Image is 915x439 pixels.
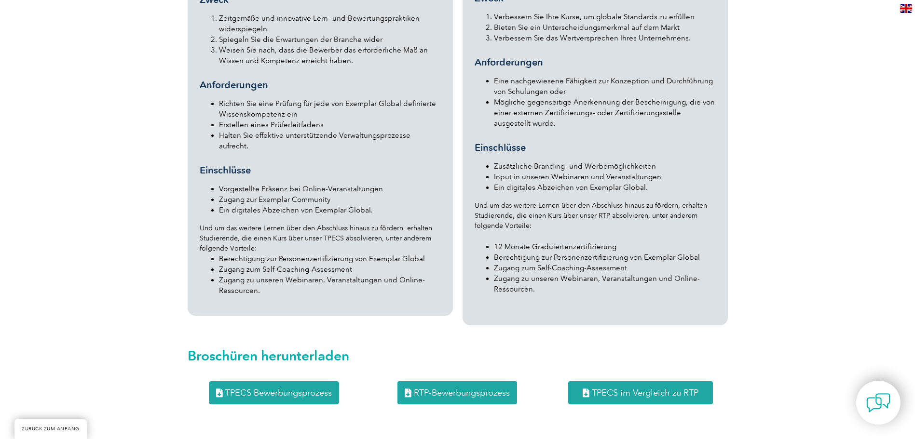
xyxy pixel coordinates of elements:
[219,120,441,130] li: Erstellen eines Prüferleitfadens
[219,98,441,120] li: Richten Sie eine Prüfung für jede von Exemplar Global definierte Wissenskompetenz ein
[475,142,716,154] h3: Einschlüsse
[219,253,441,264] li: Berechtigung zur Personenzertifizierung von Exemplar Global
[494,182,716,193] li: Ein digitales Abzeichen von Exemplar Global.
[475,201,707,230] font: Und um das weitere Lernen über den Abschluss hinaus zu fördern, erhalten Studierende, die einen K...
[494,252,716,263] li: Berechtigung zur Personenzertifizierung von Exemplar Global
[397,381,517,404] a: RTP-Bewerbungsprozess
[219,184,441,194] li: Vorgestellte Präsenz bei Online-Veranstaltungen
[568,381,713,404] a: TPECS im Vergleich zu RTP
[900,4,912,13] img: en
[225,388,332,397] span: TPECS Bewerbungsprozess
[219,34,441,45] li: Spiegeln Sie die Erwartungen der Branche wider
[219,205,441,215] li: Ein digitales Abzeichen von Exemplar Global.
[475,56,716,68] h3: Anforderungen
[494,33,716,43] li: Verbessern Sie das Wertversprechen Ihres Unternehmens.
[494,263,716,273] li: Zugang zum Self-Coaching-Assessment
[494,97,716,129] li: Mögliche gegenseitige Anerkennung der Bescheinigung, die von einer externen Zertifizierungs- oder...
[209,381,339,404] a: TPECS Bewerbungsprozess
[219,130,441,151] li: Halten Sie effektive unterstützende Verwaltungsprozesse aufrecht.
[866,391,890,415] img: contact-chat.png
[219,13,441,34] li: Zeitgemäße und innovative Lern- und Bewertungspraktiken widerspiegeln
[219,45,441,66] li: Weisen Sie nach, dass die Bewerber das erforderliche Maß an Wissen und Kompetenz erreicht haben.
[188,348,728,363] h2: Broschüren herunterladen
[494,76,716,97] li: Eine nachgewiesene Fähigkeit zur Konzeption und Durchführung von Schulungen oder
[219,275,441,296] li: Zugang zu unseren Webinaren, Veranstaltungen und Online-Ressourcen.
[494,172,716,182] li: Input in unseren Webinaren und Veranstaltungen
[200,164,441,176] h3: Einschlüsse
[414,388,510,397] span: RTP-Bewerbungsprozess
[14,419,87,439] a: ZURÜCK ZUM ANFANG
[494,161,716,172] li: Zusätzliche Branding- und Werbemöglichkeiten
[494,241,716,252] li: 12 Monate Graduiertenzertifizierung
[219,264,441,275] li: Zugang zum Self-Coaching-Assessment
[494,22,716,33] li: Bieten Sie ein Unterscheidungsmerkmal auf dem Markt
[200,79,441,91] h3: Anforderungen
[494,12,716,22] li: Verbessern Sie Ihre Kurse, um globale Standards zu erfüllen
[200,224,432,253] font: Und um das weitere Lernen über den Abschluss hinaus zu fördern, erhalten Studierende, die einen K...
[219,194,441,205] li: Zugang zur Exemplar Community
[592,388,698,397] span: TPECS im Vergleich zu RTP
[494,273,716,294] li: Zugang zu unseren Webinaren, Veranstaltungen und Online-Ressourcen.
